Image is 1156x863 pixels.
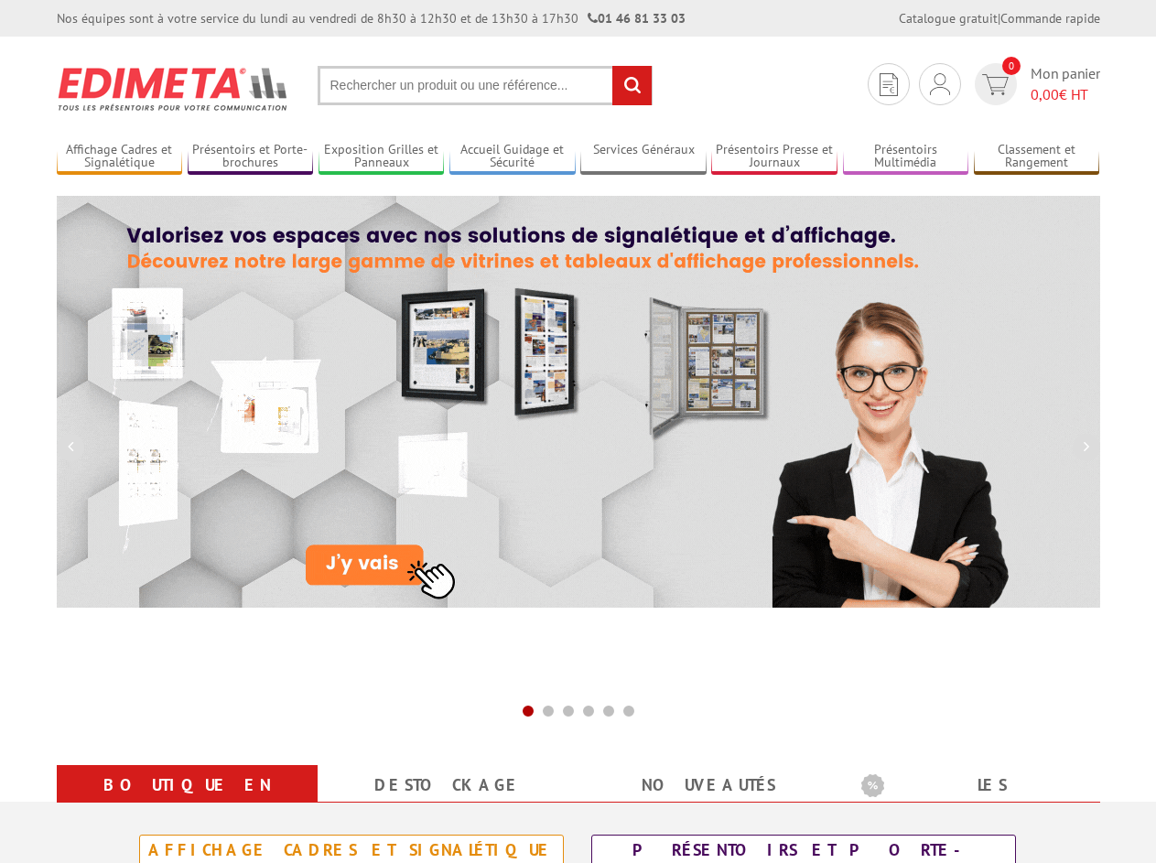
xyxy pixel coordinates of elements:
[1031,63,1100,105] span: Mon panier
[588,10,686,27] strong: 01 46 81 33 03
[1031,85,1059,103] span: 0,00
[1002,57,1021,75] span: 0
[970,63,1100,105] a: devis rapide 0 Mon panier 0,00€ HT
[145,840,558,860] div: Affichage Cadres et Signalétique
[982,74,1009,95] img: devis rapide
[57,55,290,123] img: Présentoir, panneau, stand - Edimeta - PLV, affichage, mobilier bureau, entreprise
[861,769,1078,835] a: Les promotions
[79,769,296,835] a: Boutique en ligne
[1031,84,1100,105] span: € HT
[843,142,969,172] a: Présentoirs Multimédia
[711,142,837,172] a: Présentoirs Presse et Journaux
[580,142,707,172] a: Services Généraux
[57,9,686,27] div: Nos équipes sont à votre service du lundi au vendredi de 8h30 à 12h30 et de 13h30 à 17h30
[340,769,556,802] a: Destockage
[612,66,652,105] input: rechercher
[861,769,1090,805] b: Les promotions
[1000,10,1100,27] a: Commande rapide
[880,73,898,96] img: devis rapide
[899,9,1100,27] div: |
[930,73,950,95] img: devis rapide
[899,10,998,27] a: Catalogue gratuit
[449,142,576,172] a: Accueil Guidage et Sécurité
[600,769,817,802] a: nouveautés
[319,142,445,172] a: Exposition Grilles et Panneaux
[318,66,653,105] input: Rechercher un produit ou une référence...
[57,142,183,172] a: Affichage Cadres et Signalétique
[974,142,1100,172] a: Classement et Rangement
[188,142,314,172] a: Présentoirs et Porte-brochures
